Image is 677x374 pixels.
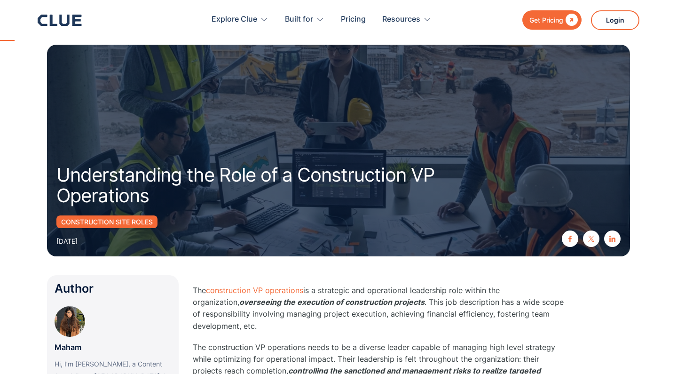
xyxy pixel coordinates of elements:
[56,165,451,206] h1: Understanding the Role of a Construction VP Operations
[193,285,569,332] p: The is a strategic and operational leadership role within the organization, . This job descriptio...
[55,306,85,337] img: Maham
[56,235,78,247] div: [DATE]
[239,297,425,307] em: overseeing the execution of construction projects
[522,10,582,30] a: Get Pricing
[212,5,257,34] div: Explore Clue
[55,283,171,294] div: Author
[382,5,420,34] div: Resources
[529,14,563,26] div: Get Pricing
[567,236,573,242] img: facebook icon
[341,5,366,34] a: Pricing
[588,236,594,242] img: twitter X icon
[591,10,639,30] a: Login
[212,5,268,34] div: Explore Clue
[206,286,303,295] a: construction VP operations
[285,5,324,34] div: Built for
[56,215,157,228] a: Construction Site Roles
[563,14,578,26] div: 
[55,342,81,353] p: Maham
[382,5,432,34] div: Resources
[285,5,313,34] div: Built for
[609,236,615,242] img: linkedin icon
